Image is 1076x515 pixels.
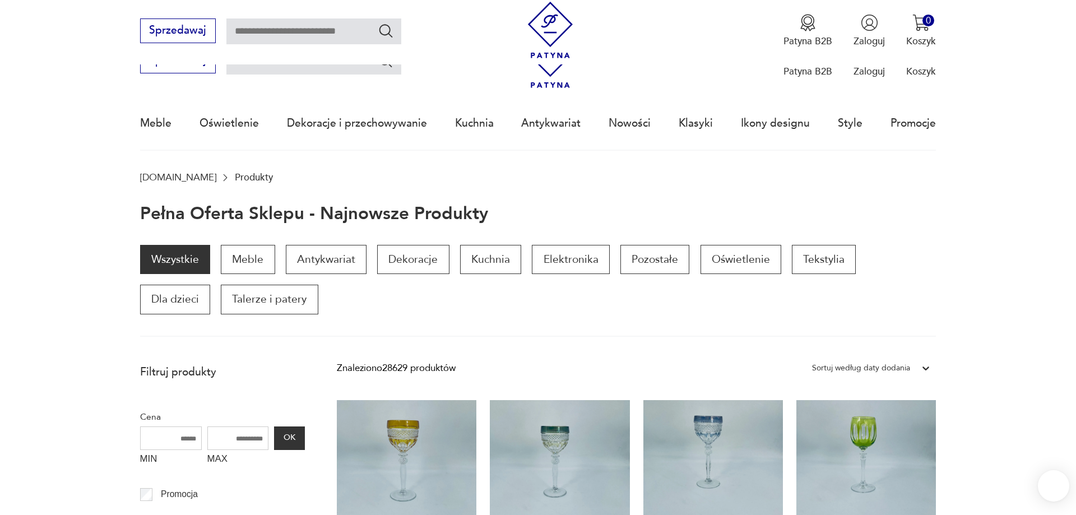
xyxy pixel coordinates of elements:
button: OK [274,426,304,450]
button: Zaloguj [854,14,885,48]
a: Pozostałe [620,245,689,274]
p: Cena [140,410,305,424]
button: 0Koszyk [906,14,936,48]
a: Sprzedawaj [140,27,216,36]
p: Patyna B2B [783,35,832,48]
p: Promocja [161,487,198,502]
img: Patyna - sklep z meblami i dekoracjami vintage [522,2,579,58]
a: Promocje [891,98,936,149]
p: Zaloguj [854,65,885,78]
a: Dekoracje i przechowywanie [287,98,427,149]
a: [DOMAIN_NAME] [140,172,216,183]
p: Koszyk [906,65,936,78]
a: Style [838,98,862,149]
label: MIN [140,450,202,471]
iframe: Smartsupp widget button [1038,470,1069,502]
a: Meble [221,245,275,274]
p: Filtruj produkty [140,365,305,379]
a: Kuchnia [460,245,521,274]
a: Talerze i patery [221,285,318,314]
img: Ikona koszyka [912,14,930,31]
a: Ikona medaluPatyna B2B [783,14,832,48]
a: Meble [140,98,171,149]
a: Nowości [609,98,651,149]
p: Zaloguj [854,35,885,48]
a: Klasyki [679,98,713,149]
p: Patyna B2B [783,65,832,78]
h1: Pełna oferta sklepu - najnowsze produkty [140,205,488,224]
button: Szukaj [378,53,394,69]
div: 0 [922,15,934,26]
a: Wszystkie [140,245,210,274]
button: Patyna B2B [783,14,832,48]
button: Sprzedawaj [140,18,216,43]
p: Produkty [235,172,273,183]
label: MAX [207,450,269,471]
a: Elektronika [532,245,609,274]
div: Znaleziono 28629 produktów [337,361,456,375]
a: Oświetlenie [701,245,781,274]
a: Tekstylia [792,245,856,274]
a: Antykwariat [521,98,581,149]
button: Szukaj [378,22,394,39]
a: Oświetlenie [200,98,259,149]
img: Ikona medalu [799,14,817,31]
a: Antykwariat [286,245,367,274]
a: Ikony designu [741,98,810,149]
a: Kuchnia [455,98,494,149]
a: Dekoracje [377,245,449,274]
img: Ikonka użytkownika [861,14,878,31]
p: Koszyk [906,35,936,48]
a: Dla dzieci [140,285,210,314]
a: Sprzedawaj [140,57,216,66]
div: Sortuj według daty dodania [812,361,910,375]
